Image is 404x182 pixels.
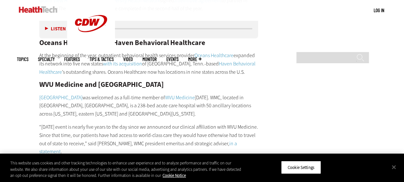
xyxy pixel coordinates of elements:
a: More information about your privacy [163,173,186,178]
span: More [188,57,202,62]
h2: WVU Medicine and [GEOGRAPHIC_DATA] [39,81,258,88]
a: WVU Medicine [165,94,195,101]
a: Video [123,57,133,62]
a: Tips & Tactics [89,57,114,62]
p: was welcomed as a full-time member of [DATE]. WMC, located in [GEOGRAPHIC_DATA], [GEOGRAPHIC_DATA... [39,94,258,118]
button: Cookie Settings [281,161,321,174]
a: Log in [374,7,384,13]
div: User menu [374,7,384,14]
a: Oceans Healthcare [194,52,233,59]
a: Features [64,57,80,62]
a: CDW [67,42,115,49]
span: Specialty [38,57,55,62]
a: Haven Behavioral Healthcare [39,60,255,75]
p: “[DATE] event is nearly five years to the day since we announced our clinical affiliation with WV... [39,123,258,155]
img: Home [19,6,57,13]
a: [GEOGRAPHIC_DATA] [39,94,82,101]
button: Close [387,160,401,174]
div: This website uses cookies and other tracking technologies to enhance user experience and to analy... [10,160,242,179]
a: Events [166,57,179,62]
a: MonITor [142,57,157,62]
span: Topics [17,57,28,62]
